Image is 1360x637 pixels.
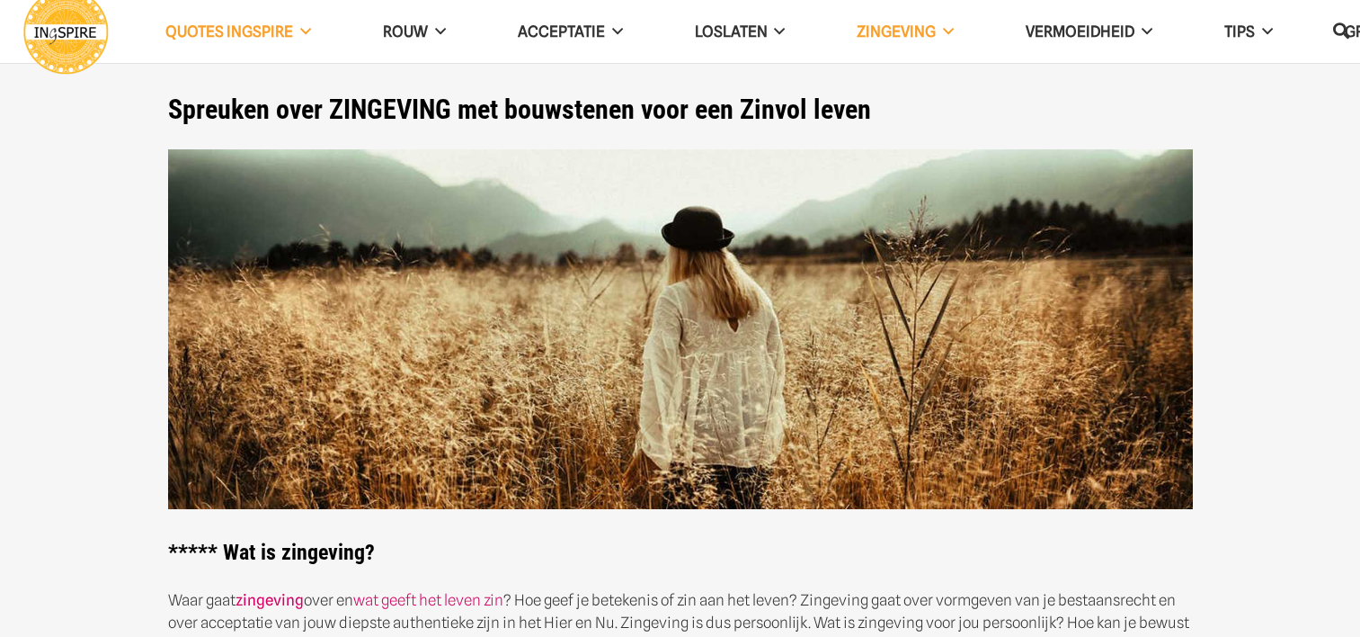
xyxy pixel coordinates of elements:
[659,9,822,55] a: LoslatenLoslaten Menu
[1134,23,1152,40] span: VERMOEIDHEID Menu
[990,9,1188,55] a: VERMOEIDHEIDVERMOEIDHEID Menu
[428,23,446,40] span: ROUW Menu
[695,22,768,40] span: Loslaten
[936,23,954,40] span: Zingeving Menu
[768,23,786,40] span: Loslaten Menu
[293,23,311,40] span: QUOTES INGSPIRE Menu
[353,591,503,609] a: wat geeft het leven zin
[1255,23,1273,40] span: TIPS Menu
[821,9,990,55] a: ZingevingZingeving Menu
[383,22,428,40] span: ROUW
[1026,22,1134,40] span: VERMOEIDHEID
[347,9,482,55] a: ROUWROUW Menu
[1224,22,1255,40] span: TIPS
[605,23,623,40] span: Acceptatie Menu
[208,540,375,565] strong: * Wat is zingeving?
[1188,9,1309,55] a: TIPSTIPS Menu
[857,22,936,40] span: Zingeving
[518,22,605,40] span: Acceptatie
[1323,10,1359,53] a: Zoeken
[129,9,347,55] a: QUOTES INGSPIREQUOTES INGSPIRE Menu
[482,9,659,55] a: AcceptatieAcceptatie Menu
[168,149,1193,510] img: de mooiste ZINGEVING quotes, spreuken, citaten en levenslessen voor een zinvol leven - ingspire
[165,22,293,40] span: QUOTES INGSPIRE
[236,591,304,609] a: zingeving
[168,94,1193,126] h1: Spreuken over ZINGEVING met bouwstenen voor een Zinvol leven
